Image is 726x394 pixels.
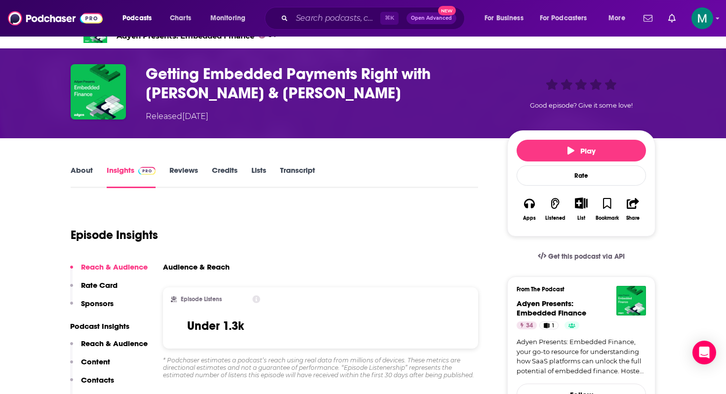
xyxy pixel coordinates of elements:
[552,321,554,331] span: 1
[70,375,114,394] button: Contacts
[181,296,222,303] h2: Episode Listens
[70,339,148,357] button: Reach & Audience
[526,321,533,331] span: 34
[692,341,716,364] div: Open Intercom Messenger
[438,6,456,15] span: New
[116,10,164,26] button: open menu
[163,10,197,26] a: Charts
[70,321,148,331] p: Podcast Insights
[484,11,524,25] span: For Business
[640,10,656,27] a: Show notifications dropdown
[170,11,191,25] span: Charts
[292,10,380,26] input: Search podcasts, credits, & more...
[620,191,646,227] button: Share
[380,12,399,25] span: ⌘ K
[691,7,713,29] span: Logged in as milan.penny
[280,165,315,188] a: Transcript
[274,7,474,30] div: Search podcasts, credits, & more...
[169,165,198,188] a: Reviews
[210,11,245,25] span: Monitoring
[187,318,244,333] h3: Under 1.3k
[81,280,118,290] p: Rate Card
[568,191,594,227] div: Show More ButtonList
[81,339,148,348] p: Reach & Audience
[71,165,93,188] a: About
[251,165,266,188] a: Lists
[523,215,536,221] div: Apps
[571,197,591,208] button: Show More Button
[530,244,633,269] a: Get this podcast via API
[616,286,646,315] img: Adyen Presents: Embedded Finance
[577,215,585,221] div: List
[70,262,148,280] button: Reach & Audience
[548,252,625,261] span: Get this podcast via API
[212,165,238,188] a: Credits
[594,191,620,227] button: Bookmark
[138,167,156,175] img: Podchaser Pro
[602,10,638,26] button: open menu
[545,215,565,221] div: Listened
[530,102,633,109] span: Good episode? Give it some love!
[203,10,258,26] button: open menu
[107,165,156,188] a: InsightsPodchaser Pro
[406,12,456,24] button: Open AdvancedNew
[8,9,103,28] img: Podchaser - Follow, Share and Rate Podcasts
[533,10,602,26] button: open menu
[71,228,158,242] h1: Episode Insights
[517,140,646,161] button: Play
[517,191,542,227] button: Apps
[542,191,568,227] button: Listened
[411,16,452,21] span: Open Advanced
[539,321,559,329] a: 1
[540,11,587,25] span: For Podcasters
[517,299,586,317] a: Adyen Presents: Embedded Finance
[517,337,646,376] a: Adyen Presents: Embedded Finance, your go-to resource for understanding how SaaS platforms can un...
[664,10,680,27] a: Show notifications dropdown
[517,165,646,186] div: Rate
[122,11,152,25] span: Podcasts
[70,357,110,375] button: Content
[608,11,625,25] span: More
[81,262,148,272] p: Reach & Audience
[163,356,478,379] div: * Podchaser estimates a podcast’s reach using real data from millions of devices. These metrics a...
[163,262,230,272] h3: Audience & Reach
[691,7,713,29] button: Show profile menu
[517,286,638,293] h3: From The Podcast
[517,321,537,329] a: 34
[71,64,126,119] img: Getting Embedded Payments Right with Wix & Emily Bartels
[81,375,114,385] p: Contacts
[567,146,596,156] span: Play
[146,64,491,103] h3: Getting Embedded Payments Right with Wix & Emily Bartels
[70,280,118,299] button: Rate Card
[691,7,713,29] img: User Profile
[626,215,640,221] div: Share
[596,215,619,221] div: Bookmark
[81,299,114,308] p: Sponsors
[478,10,536,26] button: open menu
[146,111,208,122] div: Released [DATE]
[81,357,110,366] p: Content
[70,299,114,317] button: Sponsors
[269,33,276,38] span: 34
